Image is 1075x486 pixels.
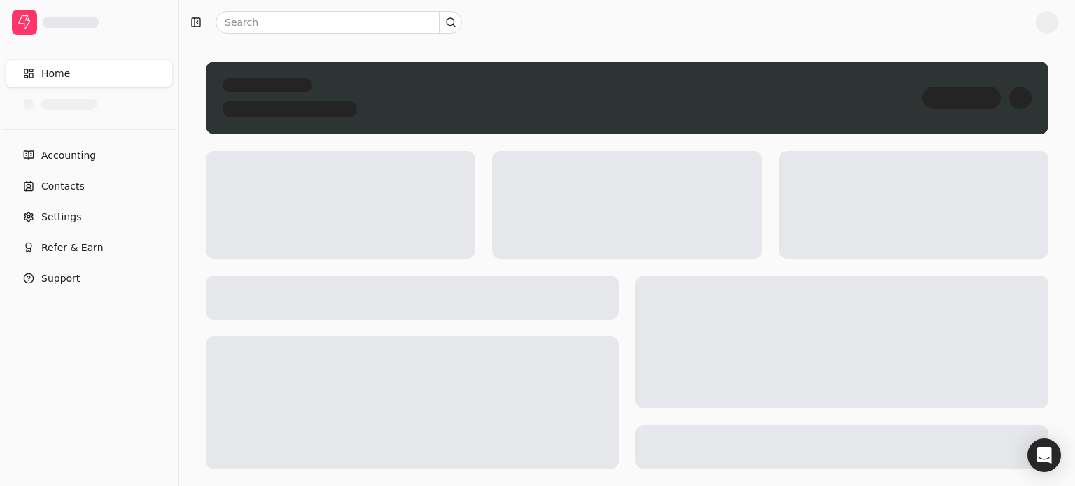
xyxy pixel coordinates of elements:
a: Contacts [6,172,173,200]
span: Support [41,271,80,286]
span: Settings [41,210,81,224]
span: Refer & Earn [41,241,104,255]
span: Home [41,66,70,81]
span: Accounting [41,148,96,163]
span: Contacts [41,179,85,194]
button: Refer & Earn [6,234,173,262]
a: Settings [6,203,173,231]
button: Support [6,264,173,292]
div: Open Intercom Messenger [1027,438,1061,472]
a: Home [6,59,173,87]
input: Search [216,11,462,34]
a: Accounting [6,141,173,169]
